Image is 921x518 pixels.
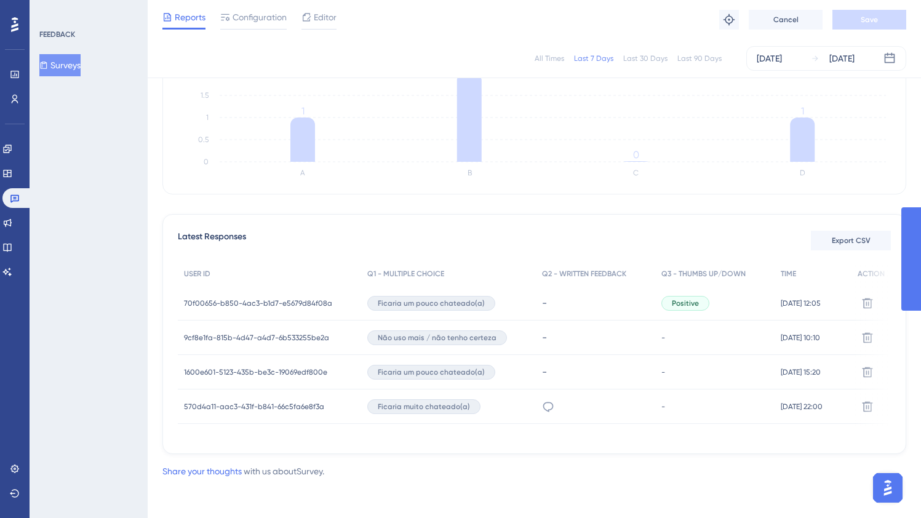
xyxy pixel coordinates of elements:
div: - [542,332,649,343]
span: [DATE] 15:20 [781,367,821,377]
tspan: 1 [801,105,804,117]
text: B [468,169,472,177]
span: [DATE] 10:10 [781,333,820,343]
text: D [800,169,805,177]
button: Save [832,10,906,30]
text: C [633,169,639,177]
span: Reports [175,10,205,25]
span: Não uso mais / não tenho certeza [378,333,496,343]
text: A [300,169,305,177]
button: Export CSV [811,231,891,250]
div: [DATE] [757,51,782,66]
span: Ficaria um pouco chateado(a) [378,298,485,308]
span: 9cf8e1fa-815b-4d47-a4d7-6b533255be2a [184,333,329,343]
div: - [542,297,649,309]
span: - [661,402,665,412]
span: [DATE] 12:05 [781,298,821,308]
span: Ficaria um pouco chateado(a) [378,367,485,377]
div: All Times [535,54,564,63]
span: [DATE] 22:00 [781,402,823,412]
span: Save [861,15,878,25]
span: Editor [314,10,337,25]
tspan: 1 [206,113,209,122]
button: Surveys [39,54,81,76]
span: TIME [781,269,796,279]
span: USER ID [184,269,210,279]
span: Q2 - WRITTEN FEEDBACK [542,269,626,279]
span: ACTION [858,269,885,279]
span: Export CSV [832,236,871,245]
div: - [542,366,649,378]
span: Q1 - MULTIPLE CHOICE [367,269,444,279]
span: Latest Responses [178,229,246,252]
iframe: UserGuiding AI Assistant Launcher [869,469,906,506]
tspan: 1.5 [201,91,209,100]
div: with us about Survey . [162,464,324,479]
tspan: 0.5 [198,135,209,144]
div: [DATE] [829,51,855,66]
span: - [661,367,665,377]
span: Ficaria muito chateado(a) [378,402,470,412]
div: Last 90 Days [677,54,722,63]
span: 570d4a11-aac3-431f-b841-66c5fa6e8f3a [184,402,324,412]
tspan: 0 [633,149,639,161]
span: Configuration [233,10,287,25]
tspan: 0 [204,157,209,166]
button: Cancel [749,10,823,30]
span: 70f00656-b850-4ac3-b1d7-e5679d84f08a [184,298,332,308]
span: - [661,333,665,343]
div: Last 7 Days [574,54,613,63]
span: Cancel [773,15,799,25]
span: 1600e601-5123-435b-be3c-19069edf800e [184,367,327,377]
div: Last 30 Days [623,54,668,63]
div: FEEDBACK [39,30,75,39]
span: Positive [672,298,699,308]
tspan: 1 [301,105,305,117]
a: Share your thoughts [162,466,242,476]
span: Q3 - THUMBS UP/DOWN [661,269,746,279]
